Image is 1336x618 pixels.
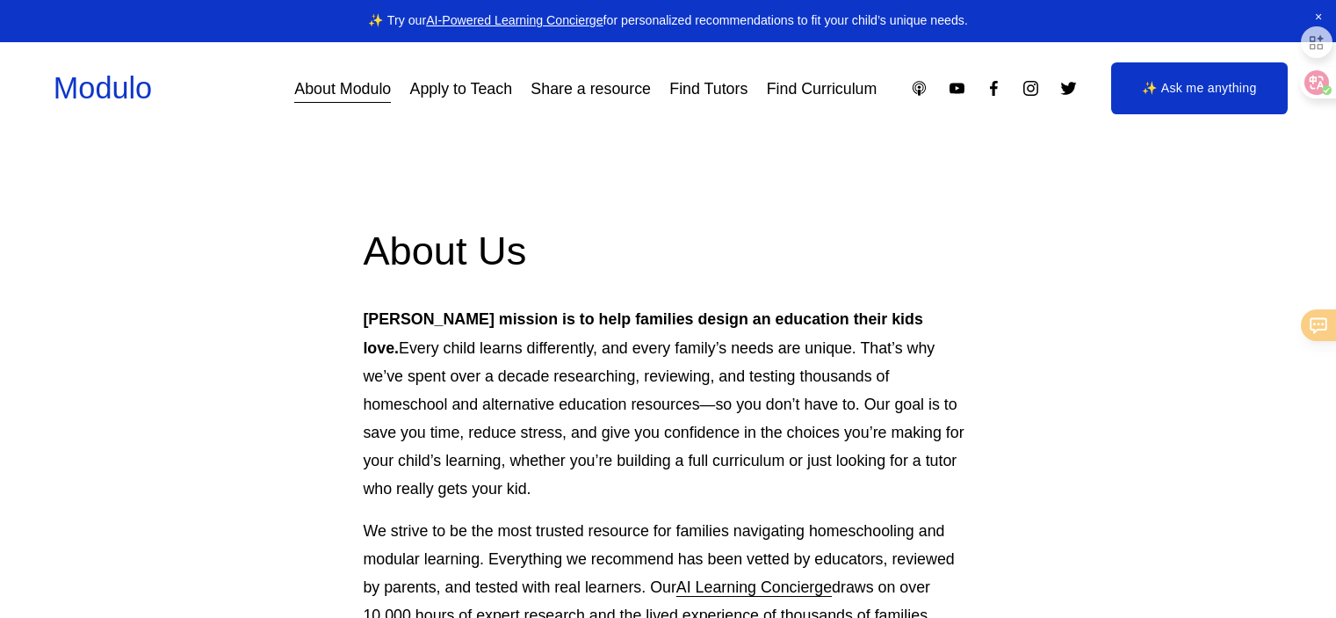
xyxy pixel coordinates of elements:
[910,79,928,98] a: Apple Podcasts
[1022,79,1040,98] a: Instagram
[1059,79,1078,98] a: Twitter
[363,310,927,356] strong: [PERSON_NAME] mission is to help families design an education their kids love.
[948,79,966,98] a: YouTube
[54,71,152,105] a: Modulo
[676,578,832,596] a: AI Learning Concierge
[363,225,972,277] h2: About Us
[767,73,877,105] a: Find Curriculum
[426,13,603,27] a: AI-Powered Learning Concierge
[410,73,513,105] a: Apply to Teach
[531,73,651,105] a: Share a resource
[1111,62,1288,115] a: ✨ Ask me anything
[985,79,1003,98] a: Facebook
[363,305,972,503] p: Every child learns differently, and every family’s needs are unique. That’s why we’ve spent over ...
[294,73,391,105] a: About Modulo
[669,73,747,105] a: Find Tutors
